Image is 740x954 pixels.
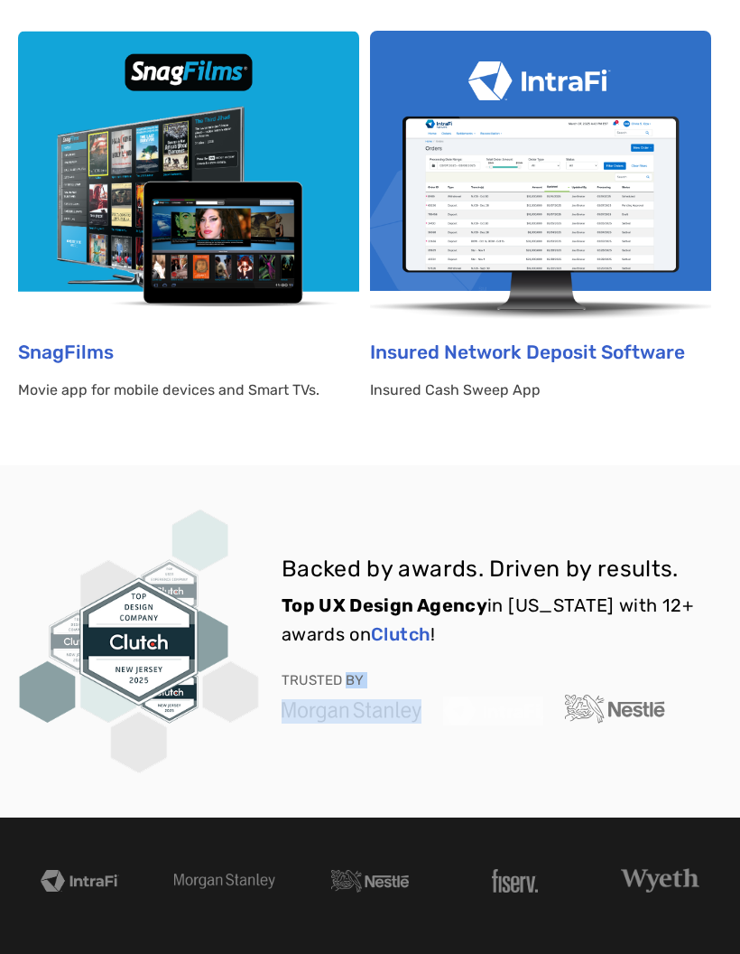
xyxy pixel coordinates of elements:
img: IntraFi cash sweep software [370,32,711,321]
p: TRUSTED BY [282,675,364,688]
img: Morgan Stanley [174,874,274,890]
img: SnagFlims [18,32,359,321]
span: Subscribe to UX Team newsletter. [23,251,697,267]
input: Subscribe to UX Team newsletter. [5,254,16,266]
p: Movie app for mobile devices and Smart TVs. [18,379,359,404]
a: Clutch [371,624,430,646]
img: Wyeth [621,869,699,893]
img: Morgan Stanley [282,702,421,724]
strong: Top UX Design Agency [282,595,487,617]
img: Intrafi [41,871,119,893]
img: fiserv [492,870,538,893]
iframe: Chat Widget [650,867,740,954]
a: Insured Network Deposit Software [370,341,685,364]
p: Insured Cash Sweep App [370,379,711,404]
span: Last Name [352,1,416,16]
img: Awarded top design company in New Jersey for 2025 by Clutch. [18,510,260,774]
a: SnagFilms [18,341,114,364]
span: Backed by awards. Driven by results. [282,556,679,583]
img: Nestle [331,871,410,893]
img: IntraFi [443,697,543,726]
p: in [US_STATE] with 12+ awards on ! [282,592,722,650]
img: Nestle [565,696,665,725]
